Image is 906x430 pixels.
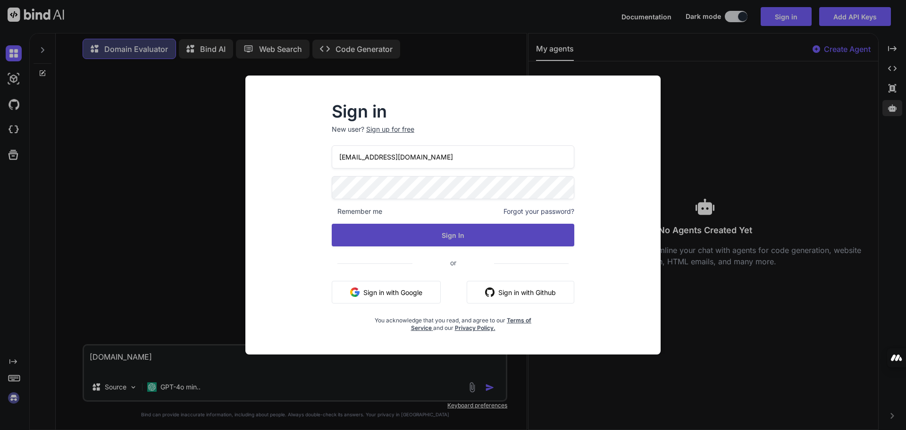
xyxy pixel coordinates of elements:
button: Sign in with Google [332,281,441,304]
a: Terms of Service [411,317,532,331]
a: Privacy Policy. [455,324,495,331]
div: You acknowledge that you read, and agree to our and our [372,311,534,332]
span: or [412,251,494,274]
input: Login or Email [332,145,574,169]
h2: Sign in [332,104,574,119]
div: Sign up for free [366,125,414,134]
span: Forgot your password? [503,207,574,216]
span: Remember me [332,207,382,216]
button: Sign In [332,224,574,246]
button: Sign in with Github [467,281,574,304]
p: New user? [332,125,574,145]
img: github [485,287,495,297]
img: google [350,287,360,297]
